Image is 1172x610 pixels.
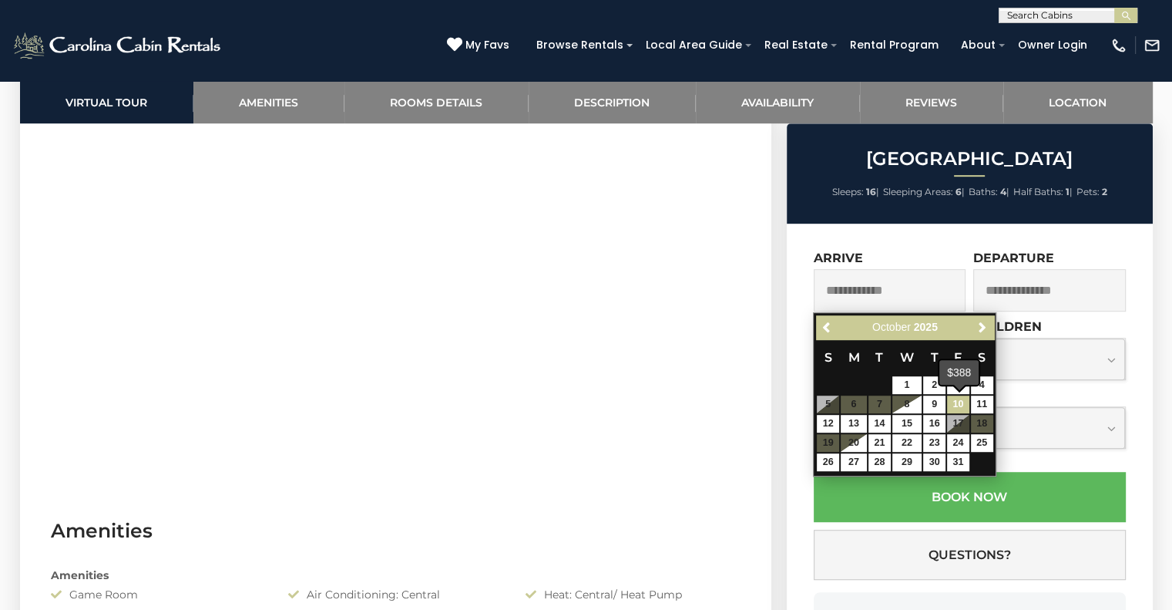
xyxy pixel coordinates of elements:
span: Thursday [931,350,939,365]
a: 9 [923,396,945,413]
a: 8 [892,396,922,413]
a: Local Area Guide [638,33,750,57]
a: 23 [923,434,945,452]
li: | [969,182,1009,202]
h3: Amenities [51,517,740,544]
span: Next [976,322,989,334]
a: 16 [923,415,945,433]
a: 29 [892,453,922,471]
a: 21 [868,434,891,452]
img: White-1-2.png [12,30,225,61]
a: 28 [868,453,891,471]
a: Description [529,81,696,123]
div: $388 [939,360,979,385]
button: Questions? [814,530,1126,580]
strong: 4 [1000,186,1006,197]
div: Amenities [39,568,752,583]
a: 10 [947,396,969,413]
strong: 6 [955,186,962,197]
a: Next [972,318,992,337]
a: About [953,33,1003,57]
img: phone-regular-white.png [1110,37,1127,54]
span: Previous [821,322,834,334]
span: Monday [848,350,859,365]
li: | [832,182,879,202]
div: Game Room [39,587,277,602]
a: 12 [817,415,839,433]
img: mail-regular-white.png [1143,37,1160,54]
span: Tuesday [875,350,883,365]
a: 14 [868,415,891,433]
li: | [883,182,965,202]
a: Browse Rentals [529,33,631,57]
a: 15 [892,415,922,433]
a: My Favs [447,37,513,54]
a: 13 [841,415,867,433]
a: Owner Login [1010,33,1095,57]
strong: 2 [1102,186,1107,197]
a: Virtual Tour [20,81,193,123]
span: Sleeping Areas: [883,186,953,197]
li: | [1013,182,1073,202]
span: Sleeps: [832,186,864,197]
a: Availability [696,81,860,123]
span: Wednesday [900,350,914,365]
span: Half Baths: [1013,186,1063,197]
a: 27 [841,453,867,471]
span: October [872,321,911,333]
a: Reviews [860,81,1003,123]
a: 30 [923,453,945,471]
label: Departure [973,251,1054,265]
a: Amenities [193,81,344,123]
span: 2025 [914,321,938,333]
a: Location [1003,81,1153,123]
a: 24 [947,434,969,452]
div: Heat: Central/ Heat Pump [514,587,751,602]
a: 25 [971,434,993,452]
strong: 1 [1066,186,1070,197]
a: 4 [971,376,993,394]
span: My Favs [465,37,509,53]
a: Previous [818,318,837,337]
a: 22 [892,434,922,452]
label: Children [973,319,1042,334]
a: Real Estate [757,33,835,57]
label: Arrive [814,251,863,265]
span: Baths: [969,186,998,197]
strong: 16 [866,186,876,197]
a: 31 [947,453,969,471]
a: Rooms Details [344,81,529,123]
a: 26 [817,453,839,471]
span: Pets: [1076,186,1100,197]
button: Book Now [814,472,1126,522]
span: Sunday [824,350,832,365]
a: 20 [841,434,867,452]
a: 1 [892,376,922,394]
div: Air Conditioning: Central [277,587,514,602]
a: 11 [971,396,993,413]
span: Friday [954,350,962,365]
span: Saturday [978,350,986,365]
a: Rental Program [842,33,946,57]
a: 2 [923,376,945,394]
h2: [GEOGRAPHIC_DATA] [791,149,1149,169]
